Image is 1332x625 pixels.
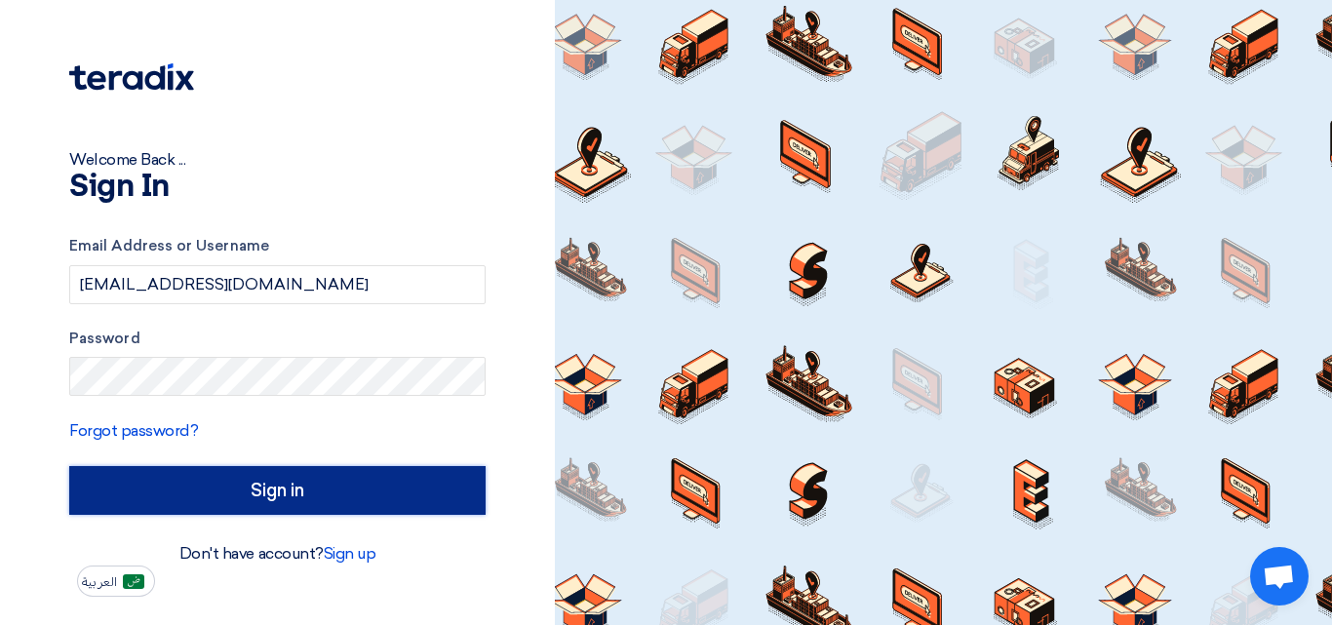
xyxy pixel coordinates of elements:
[69,172,486,203] h1: Sign In
[69,63,194,91] img: Teradix logo
[69,148,486,172] div: Welcome Back ...
[82,575,117,589] span: العربية
[324,544,376,563] a: Sign up
[77,566,155,597] button: العربية
[69,466,486,515] input: Sign in
[69,421,198,440] a: Forgot password?
[69,542,486,566] div: Don't have account?
[1250,547,1309,605] div: Open chat
[69,235,486,257] label: Email Address or Username
[69,265,486,304] input: Enter your business email or username
[123,574,144,589] img: ar-AR.png
[69,328,486,350] label: Password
